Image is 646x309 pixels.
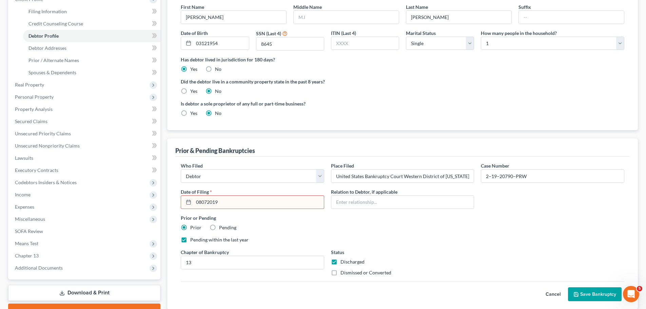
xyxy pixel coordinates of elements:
[519,11,624,24] input: --
[181,214,624,221] label: Prior or Pending
[256,30,281,37] label: SSN (Last 4)
[215,66,221,73] label: No
[481,30,557,37] label: How many people in the household?
[28,33,59,39] span: Debtor Profile
[15,106,53,112] span: Property Analysis
[175,147,255,155] div: Prior & Pending Bankruptcies
[190,66,197,73] label: Yes
[331,188,397,195] label: Relation to Debtor, if applicable
[9,115,160,128] a: Secured Claims
[340,258,365,265] label: Discharged
[481,170,624,182] input: #
[194,37,249,50] input: MM/DD/YYYY
[181,256,324,269] input: Enter chapter...
[331,249,344,256] label: Status
[15,131,71,136] span: Unsecured Priority Claims
[15,265,63,271] span: Additional Documents
[331,30,356,37] label: ITIN (Last 4)
[256,37,324,50] input: XXXX
[23,54,160,66] a: Prior / Alternate Names
[9,225,160,237] a: SOFA Review
[219,224,236,231] label: Pending
[23,5,160,18] a: Filing Information
[194,196,324,209] input: MM/DD/YYYY
[28,45,66,51] span: Debtor Addresses
[538,288,568,301] button: Cancel
[15,240,38,246] span: Means Test
[23,18,160,30] a: Credit Counseling Course
[15,143,80,149] span: Unsecured Nonpriority Claims
[15,94,54,100] span: Personal Property
[181,11,286,24] input: --
[215,110,221,117] label: No
[331,163,354,169] span: Place Filed
[294,11,399,24] input: M.I
[15,253,39,258] span: Chapter 13
[28,8,67,14] span: Filing Information
[181,3,204,11] label: First Name
[15,216,45,222] span: Miscellaneous
[331,37,399,50] input: XXXX
[15,204,34,210] span: Expenses
[181,100,399,107] label: Is debtor a sole proprietor of any full or part-time business?
[340,269,391,276] label: Dismissed or Converted
[9,128,160,140] a: Unsecured Priority Claims
[15,192,31,197] span: Income
[406,3,428,11] label: Last Name
[28,57,79,63] span: Prior / Alternate Names
[568,287,622,302] button: Save Bankruptcy
[23,30,160,42] a: Debtor Profile
[331,170,474,182] input: Enter place filed...
[623,286,639,302] iframe: Intercom live chat
[9,152,160,164] a: Lawsuits
[481,162,509,169] label: Case Number
[15,155,33,161] span: Lawsuits
[9,164,160,176] a: Executory Contracts
[637,286,642,291] span: 5
[181,163,203,169] span: Who Filed
[406,11,511,24] input: --
[15,167,58,173] span: Executory Contracts
[181,249,229,256] label: Chapter of Bankruptcy
[181,78,624,85] label: Did the debtor live in a community property state in the past 8 years?
[190,88,197,95] label: Yes
[215,88,221,95] label: No
[331,196,474,209] input: Enter relationship...
[190,224,201,231] label: Prior
[181,56,624,63] label: Has debtor lived in jurisdiction for 180 days?
[28,70,76,75] span: Spouses & Dependents
[15,82,44,88] span: Real Property
[181,30,208,37] label: Date of Birth
[181,189,209,195] span: Date of Filing
[190,110,197,117] label: Yes
[28,21,83,26] span: Credit Counseling Course
[8,285,160,301] a: Download & Print
[15,118,47,124] span: Secured Claims
[9,140,160,152] a: Unsecured Nonpriority Claims
[293,3,322,11] label: Middle Name
[23,42,160,54] a: Debtor Addresses
[518,3,531,11] label: Suffix
[406,30,436,37] label: Marital Status
[15,228,43,234] span: SOFA Review
[23,66,160,79] a: Spouses & Dependents
[15,179,77,185] span: Codebtors Insiders & Notices
[190,236,249,243] label: Pending within the last year
[9,103,160,115] a: Property Analysis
